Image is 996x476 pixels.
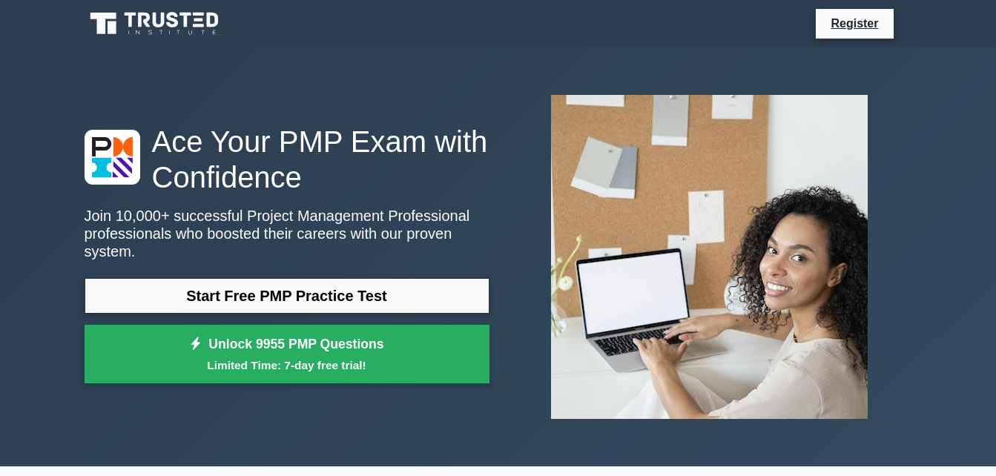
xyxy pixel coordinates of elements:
[822,14,887,33] a: Register
[85,207,489,260] p: Join 10,000+ successful Project Management Professional professionals who boosted their careers w...
[85,325,489,384] a: Unlock 9955 PMP QuestionsLimited Time: 7-day free trial!
[103,357,471,374] small: Limited Time: 7-day free trial!
[85,124,489,195] h1: Ace Your PMP Exam with Confidence
[85,278,489,314] a: Start Free PMP Practice Test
